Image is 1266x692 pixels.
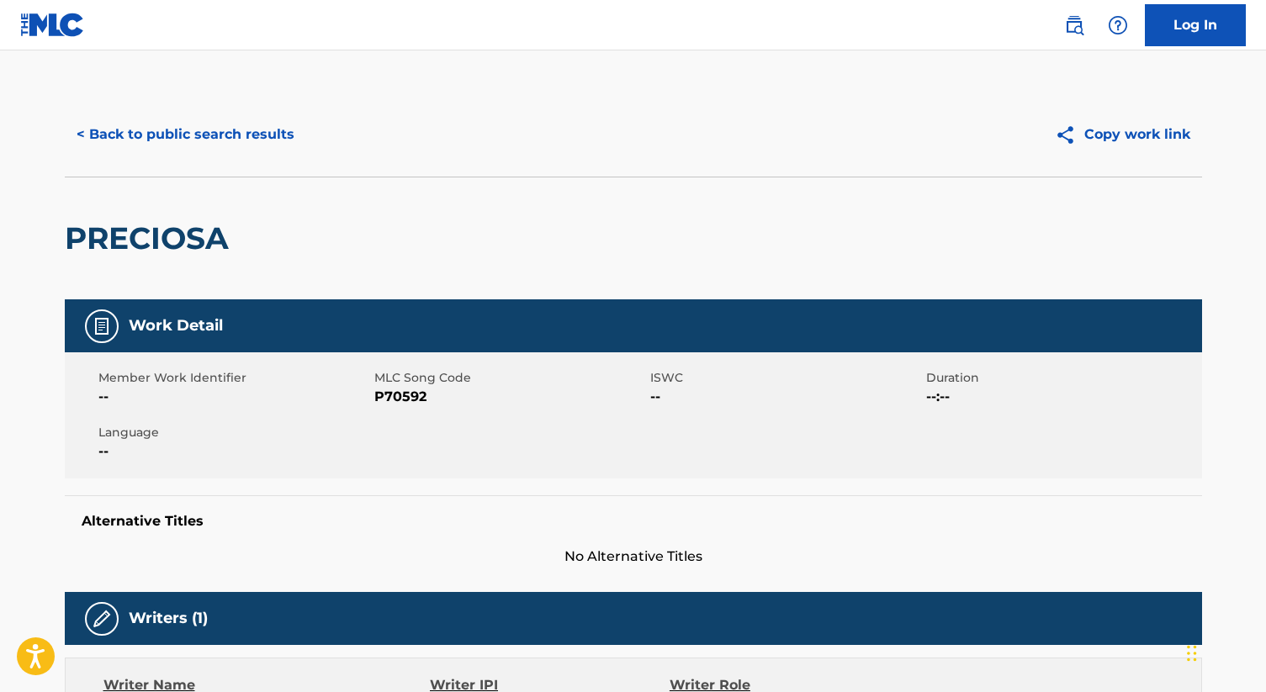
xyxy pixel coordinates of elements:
[1055,124,1084,145] img: Copy work link
[65,219,237,257] h2: PRECIOSA
[650,369,922,387] span: ISWC
[129,316,223,335] h5: Work Detail
[65,114,306,156] button: < Back to public search results
[1043,114,1202,156] button: Copy work link
[92,316,112,336] img: Work Detail
[1057,8,1091,42] a: Public Search
[1101,8,1135,42] div: Help
[650,387,922,407] span: --
[1108,15,1128,35] img: help
[1182,611,1266,692] iframe: Chat Widget
[129,609,208,628] h5: Writers (1)
[65,547,1202,567] span: No Alternative Titles
[1187,628,1197,679] div: Drag
[98,387,370,407] span: --
[82,513,1185,530] h5: Alternative Titles
[92,609,112,629] img: Writers
[98,441,370,462] span: --
[1064,15,1084,35] img: search
[1145,4,1246,46] a: Log In
[98,424,370,441] span: Language
[374,387,646,407] span: P70592
[926,387,1198,407] span: --:--
[926,369,1198,387] span: Duration
[374,369,646,387] span: MLC Song Code
[20,13,85,37] img: MLC Logo
[98,369,370,387] span: Member Work Identifier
